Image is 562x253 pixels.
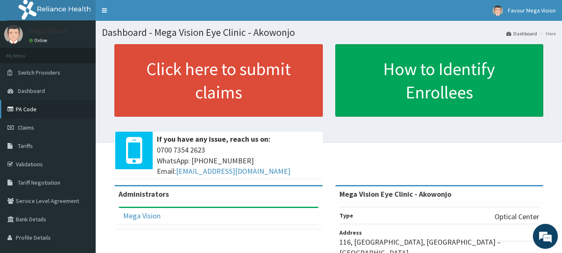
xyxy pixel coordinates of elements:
img: User Image [493,5,503,16]
a: Mega Vision [123,211,161,220]
a: Dashboard [506,30,537,37]
a: How to Identify Enrollees [335,44,544,117]
strong: Mega Vision Eye Clinic - Akowonjo [339,189,451,199]
span: Dashboard [18,87,45,95]
b: Administrators [119,189,169,199]
a: Click here to submit claims [114,44,323,117]
a: [EMAIL_ADDRESS][DOMAIN_NAME] [176,166,290,176]
span: Favour Mega Vision [508,7,556,14]
p: Optical Center [495,211,539,222]
span: Claims [18,124,34,131]
b: Type [339,212,353,219]
span: Switch Providers [18,69,60,76]
p: Mega Vision [29,27,67,35]
a: Online [29,38,49,43]
span: Tariffs [18,142,33,150]
li: Here [538,30,556,37]
b: If you have any issue, reach us on: [157,134,270,144]
b: Address [339,229,362,236]
img: User Image [4,25,23,44]
span: 0700 7354 2623 WhatsApp: [PHONE_NUMBER] Email: [157,145,319,177]
h1: Dashboard - Mega Vision Eye Clinic - Akowonjo [102,27,556,38]
span: Tariff Negotiation [18,179,60,186]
